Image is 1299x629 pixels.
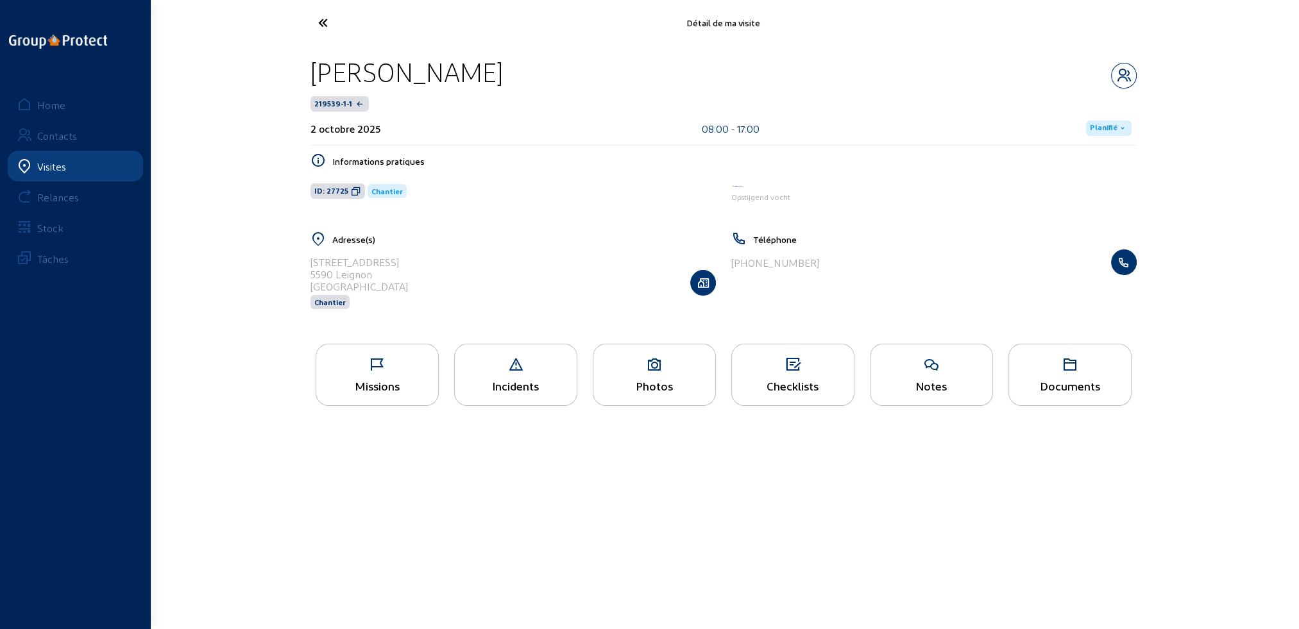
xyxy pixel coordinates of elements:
div: Notes [870,379,992,392]
div: Tâches [37,253,69,265]
span: Chantier [371,187,403,196]
h5: Informations pratiques [332,156,1137,167]
div: Visites [37,160,66,172]
div: 5590 Leignon [310,268,408,280]
a: Visites [8,151,143,181]
a: Contacts [8,120,143,151]
div: Détail de ma visite [441,17,1006,28]
a: Home [8,89,143,120]
div: Photos [593,379,715,392]
div: Documents [1009,379,1131,392]
div: [GEOGRAPHIC_DATA] [310,280,408,292]
a: Stock [8,212,143,243]
div: 08:00 - 17:00 [702,122,760,135]
span: Planifié [1090,123,1117,133]
span: ID: 27725 [314,186,348,196]
div: [STREET_ADDRESS] [310,256,408,268]
div: [PHONE_NUMBER] [731,256,819,269]
div: Incidents [455,379,577,392]
span: Opstijgend vocht [731,192,790,201]
div: Missions [316,379,438,392]
span: Chantier [314,298,346,306]
a: Relances [8,181,143,212]
img: logo-oneline.png [9,35,107,49]
img: Aqua Protect [731,185,744,189]
div: Checklists [732,379,854,392]
div: Contacts [37,130,77,142]
div: Stock [37,222,64,234]
div: Home [37,99,65,111]
a: Tâches [8,243,143,274]
h5: Adresse(s) [332,234,716,245]
div: Relances [37,191,79,203]
span: 219539-1-1 [314,99,352,109]
div: [PERSON_NAME] [310,56,503,88]
div: 2 octobre 2025 [310,122,380,135]
h5: Téléphone [753,234,1137,245]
